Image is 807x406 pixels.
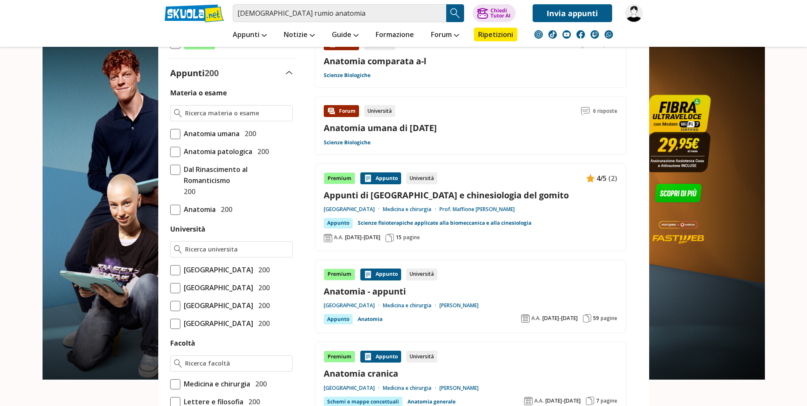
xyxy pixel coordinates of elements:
img: WhatsApp [605,30,613,39]
span: (2) [608,173,617,184]
a: Scienze fisioterapiche applicate alla biomeccanica e alla cinesiologia [358,218,531,228]
a: Medicina e chirurgia [383,302,439,309]
div: Appunto [360,172,401,184]
div: Premium [324,269,355,280]
span: 200 [254,146,269,157]
span: Anatomia umana [180,128,240,139]
span: 200 [255,300,270,311]
span: 200 [217,204,232,215]
button: ChiediTutor AI [473,4,516,22]
img: twitch [590,30,599,39]
span: [GEOGRAPHIC_DATA] [180,264,253,275]
a: Anatomia comparata a-l [324,55,426,67]
span: Anatomia [180,204,216,215]
img: instagram [534,30,543,39]
span: Anatomia patologica [180,146,252,157]
span: [DATE]-[DATE] [545,397,581,404]
span: [DATE]-[DATE] [542,315,578,322]
span: 200 [252,378,267,389]
img: Pagine [583,314,591,323]
img: Anno accademico [524,397,533,405]
a: [GEOGRAPHIC_DATA] [324,385,383,392]
div: Università [406,269,437,280]
a: Anatomia cranica [324,368,617,379]
span: 59 [593,315,599,322]
a: [GEOGRAPHIC_DATA] [324,206,383,213]
img: frfrfrffrrfrere [625,4,643,22]
div: Appunto [324,314,353,324]
img: Pagine [586,397,594,405]
label: Appunti [170,67,219,79]
span: 6 risposte [593,105,617,117]
div: Chiedi Tutor AI [490,8,510,18]
span: 200 [205,67,219,79]
div: Premium [324,351,355,363]
a: Medicina e chirurgia [383,385,439,392]
a: Scienze Biologiche [324,72,371,79]
span: 200 [255,264,270,275]
input: Ricerca materia o esame [185,109,288,117]
img: Ricerca facoltà [174,359,182,368]
a: Formazione [374,28,416,43]
span: Medicina e chirurgia [180,378,250,389]
img: Appunti contenuto [364,352,372,361]
img: Ricerca materia o esame [174,109,182,117]
span: 200 [241,128,256,139]
span: [GEOGRAPHIC_DATA] [180,300,253,311]
div: Premium [324,172,355,184]
span: [GEOGRAPHIC_DATA] [180,318,253,329]
span: 4/5 [596,173,607,184]
span: pagine [601,397,617,404]
a: Appunti di [GEOGRAPHIC_DATA] e chinesiologia del gomito [324,189,617,201]
input: Cerca appunti, riassunti o versioni [233,4,446,22]
button: Search Button [446,4,464,22]
a: Anatomia - appunti [324,286,617,297]
span: pagine [601,315,617,322]
span: A.A. [531,315,541,322]
img: Appunti contenuto [586,174,595,183]
img: tiktok [548,30,557,39]
img: Apri e chiudi sezione [286,71,293,74]
img: Appunti contenuto [364,270,372,279]
span: A.A. [534,397,544,404]
label: Facoltà [170,338,195,348]
a: Guide [330,28,361,43]
label: Materia o esame [170,88,227,97]
img: Anno accademico [521,314,530,323]
span: [DATE]-[DATE] [345,234,380,241]
span: A.A. [334,234,343,241]
a: [GEOGRAPHIC_DATA] [324,302,383,309]
a: Prof. Maffione [PERSON_NAME] [439,206,515,213]
div: Appunto [360,351,401,363]
a: Anatomia umana di [DATE] [324,122,437,134]
a: Anatomia [358,314,382,324]
div: Forum [324,105,359,117]
a: Scienze Biologiche [324,139,371,146]
span: 7 [596,397,599,404]
div: Appunto [360,269,401,280]
a: Notizie [282,28,317,43]
span: 200 [255,318,270,329]
a: Forum [429,28,461,43]
a: Appunti [231,28,269,43]
a: Ripetizioni [474,28,517,41]
img: Pagine [385,234,394,242]
div: Università [406,172,437,184]
a: [PERSON_NAME] [439,385,479,392]
div: Università [406,351,437,363]
span: 15 [396,234,402,241]
input: Ricerca universita [185,245,288,254]
div: Appunto [324,218,353,228]
img: Appunti contenuto [364,174,372,183]
span: 200 [255,282,270,293]
img: Anno accademico [324,234,332,242]
img: Cerca appunti, riassunti o versioni [449,7,462,20]
label: Università [170,224,205,234]
img: Commenti lettura [581,107,590,115]
img: Ricerca universita [174,245,182,254]
img: facebook [576,30,585,39]
a: Invia appunti [533,4,612,22]
span: 200 [180,186,195,197]
span: [GEOGRAPHIC_DATA] [180,282,253,293]
a: [PERSON_NAME] [439,302,479,309]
